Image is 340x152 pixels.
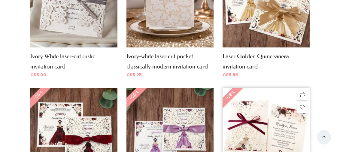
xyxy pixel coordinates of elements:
a: -50% [30,1,117,7]
a: Laser Golden Quinceanera invitation card [223,53,289,70]
a: -38% [223,128,310,134]
a: Ivory-white laser cut pocket classically modern invitation card [126,53,208,70]
a: -26% [30,128,117,134]
span: -26% [20,79,55,114]
a: -26% [126,128,214,134]
span: 5.25 [126,72,142,78]
span: C$ [30,72,36,78]
span: C$ [126,72,132,78]
span: -26% [116,79,151,114]
span: -38% [212,79,247,114]
a: Ivory White laser-cut rustic invitation card [30,53,95,70]
a: -26% [223,1,310,7]
span: 5.00 [30,72,46,78]
span: C$ [223,72,229,78]
a: -25% [126,1,214,7]
span: 5.99 [223,72,238,78]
